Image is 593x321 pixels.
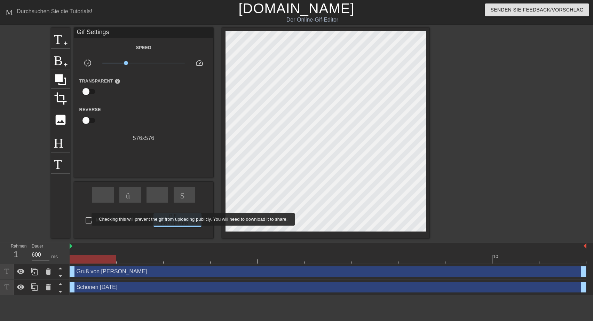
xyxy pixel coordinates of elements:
[6,7,92,17] a: Durchsuchen Sie die Tutorials!
[54,113,67,126] span: photo-size-select-large
[54,31,67,44] span: Titel
[136,44,151,51] label: Speed
[54,92,67,105] span: crop
[485,3,589,16] button: Senden Sie Feedback/Vorschlag
[54,134,67,148] span: Hilfe
[493,253,498,260] div: 10
[63,40,69,46] span: add-circle
[84,59,92,67] span: slow_motion_video
[79,106,101,113] label: Reverse
[584,243,586,249] img: bound-end.png
[156,212,199,228] span: Gif generieren
[54,156,67,169] span: Tastatur
[32,244,43,249] label: Dauer
[74,134,213,142] div: 576 x 576
[580,268,587,275] span: drag-handle
[192,216,200,224] span: Doppelpfeil
[74,28,213,38] div: Gif Settings
[54,52,67,65] span: Bild
[69,268,76,275] span: drag-handle
[96,217,142,224] span: Machen Sie privat
[114,78,120,84] span: help
[126,190,134,198] span: überspringen
[63,62,69,68] span: add-circle
[17,8,92,14] div: Durchsuchen Sie die Tutorials!
[6,243,26,263] div: Rahmen
[11,248,21,261] div: 1
[69,284,76,291] span: drag-handle
[99,190,107,198] span: schnell-rewind
[238,1,354,16] a: [DOMAIN_NAME]
[79,78,120,85] label: Transparent
[6,7,14,15] span: Menü-Buch
[51,253,58,260] div: ms
[580,284,587,291] span: drag-handle
[180,190,189,198] span: Skip-next
[195,59,204,67] span: speed
[153,213,201,227] button: Gif generieren
[490,6,584,14] span: Senden Sie Feedback/Vorschlag
[153,190,161,198] span: bow
[201,16,424,24] div: Der Online-Gif-Editor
